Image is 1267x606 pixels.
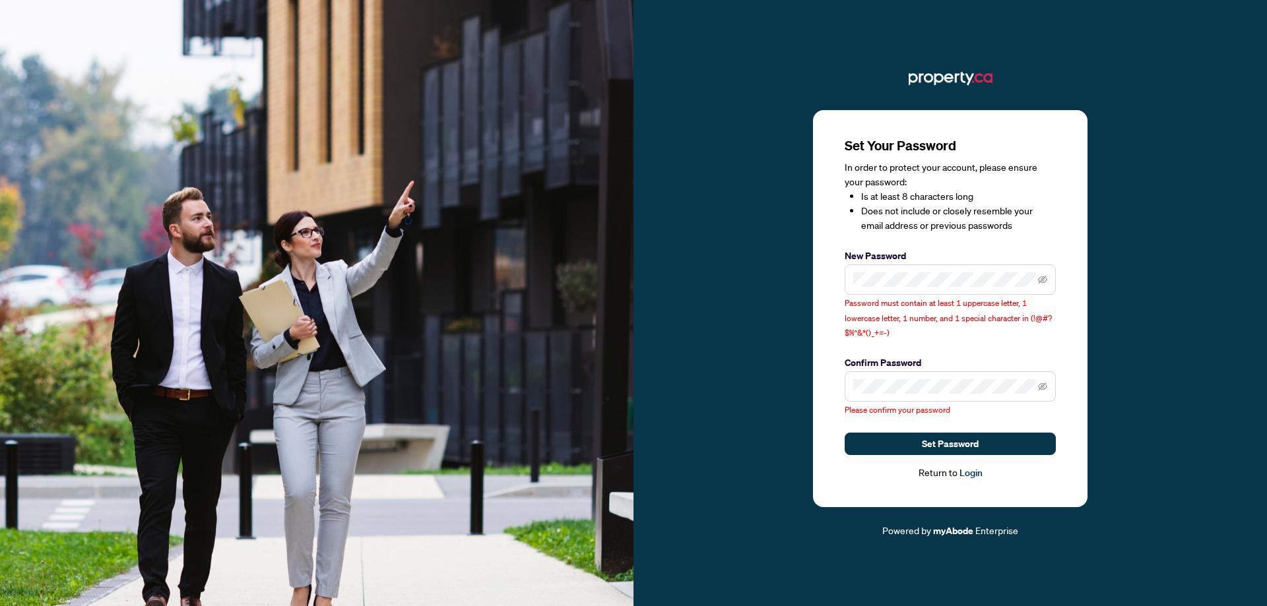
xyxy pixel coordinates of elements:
button: Set Password [845,433,1056,455]
a: Login [959,467,983,479]
span: Please confirm your password [845,405,950,415]
li: Is at least 8 characters long [861,189,1056,204]
label: Confirm Password [845,355,1056,370]
a: myAbode [933,524,973,538]
span: Set Password [922,433,979,454]
span: eye-invisible [1038,382,1047,391]
li: Does not include or closely resemble your email address or previous passwords [861,204,1056,233]
img: ma-logo [909,68,992,89]
label: New Password [845,249,1056,263]
h3: Set Your Password [845,136,1056,155]
span: eye-invisible [1038,275,1047,284]
span: Enterprise [975,524,1018,536]
div: In order to protect your account, please ensure your password: [845,160,1056,233]
div: Return to [845,466,1056,481]
span: Powered by [882,524,931,536]
span: Password must contain at least 1 uppercase letter, 1 lowercase letter, 1 number, and 1 special ch... [845,298,1052,338]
